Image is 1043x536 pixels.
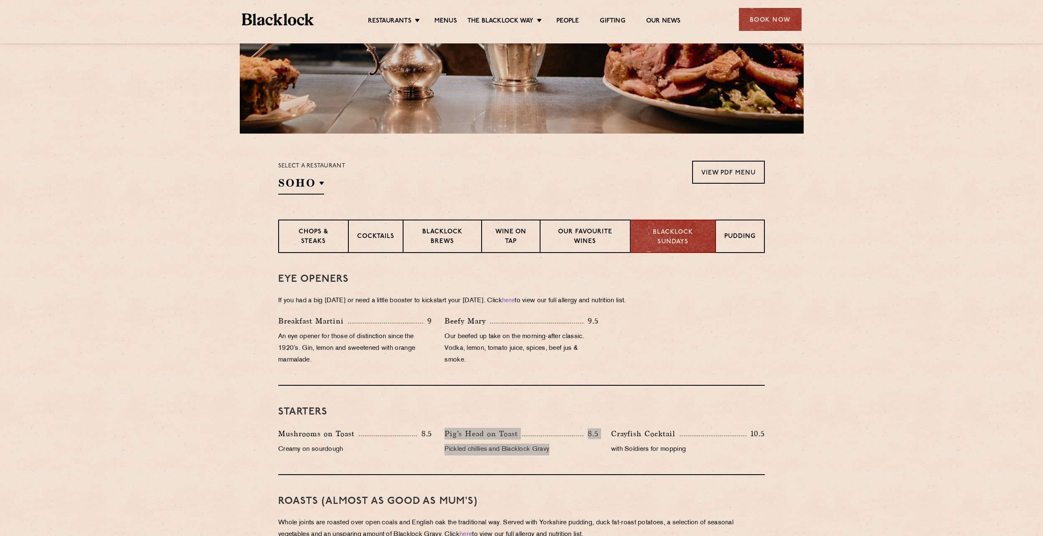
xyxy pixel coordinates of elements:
[444,444,598,455] p: Pickled chillies and Blacklock Gravy
[357,232,394,243] p: Cocktails
[444,428,522,440] p: Pig’s Head on Toast
[242,13,314,25] img: BL_Textured_Logo-footer-cropped.svg
[549,228,621,247] p: Our favourite wines
[278,274,765,285] h3: Eye openers
[646,17,681,26] a: Our News
[278,161,345,172] p: Select a restaurant
[611,428,680,440] p: Crayfish Cocktail
[278,444,432,455] p: Creamy on sourdough
[611,444,765,455] p: with Soldiers for mopping
[278,407,765,417] h3: Starters
[417,428,432,439] p: 8.5
[412,228,473,247] p: Blacklock Brews
[692,161,765,184] a: View PDF Menu
[584,316,599,326] p: 9.5
[746,428,765,439] p: 10.5
[278,428,359,440] p: Mushrooms on Toast
[556,17,579,26] a: People
[278,315,348,327] p: Breakfast Martini
[444,331,598,366] p: Our beefed up take on the morning-after classic. Vodka, lemon, tomato juice, spices, beef jus & s...
[739,8,802,31] div: Book Now
[600,17,625,26] a: Gifting
[434,17,457,26] a: Menus
[278,496,765,507] h3: Roasts (Almost as good as Mum's)
[639,228,707,247] p: Blacklock Sundays
[278,331,432,366] p: An eye opener for those of distinction since the 1920’s. Gin, lemon and sweetened with orange mar...
[287,228,340,247] p: Chops & Steaks
[444,315,490,327] p: Beefy Mary
[467,17,533,26] a: The Blacklock Way
[278,295,765,307] p: If you had a big [DATE] or need a little booster to kickstart your [DATE]. Click to view our full...
[423,316,432,326] p: 9
[502,298,515,304] a: here
[724,232,756,243] p: Pudding
[584,428,599,439] p: 8.5
[368,17,411,26] a: Restaurants
[278,176,324,195] h2: SOHO
[490,228,531,247] p: Wine on Tap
